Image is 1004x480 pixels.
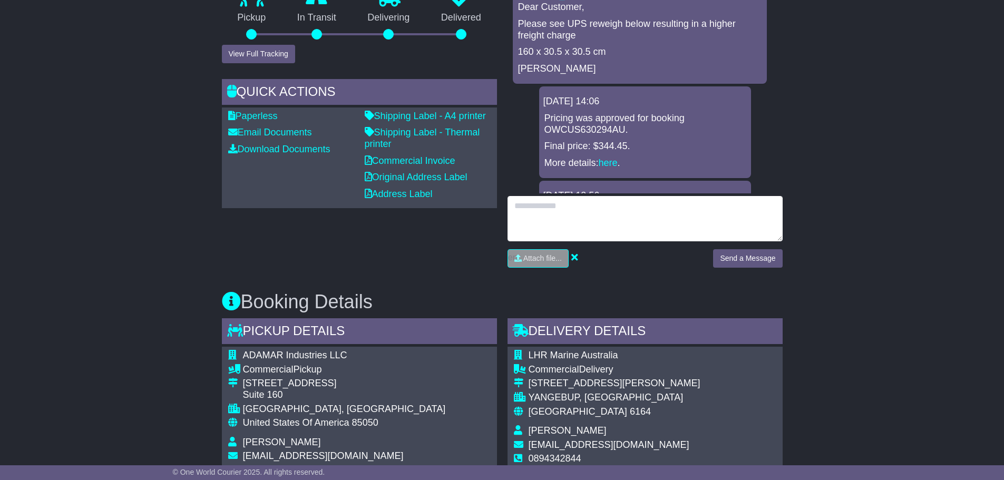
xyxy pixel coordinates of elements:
a: Paperless [228,111,278,121]
span: Commercial [529,364,579,375]
h3: Booking Details [222,291,783,312]
div: [GEOGRAPHIC_DATA], [GEOGRAPHIC_DATA] [243,404,446,415]
span: LHR Marine Australia [529,350,618,360]
p: More details: . [544,158,746,169]
p: Pickup [222,12,282,24]
div: Pickup Details [222,318,497,347]
span: 85050 [352,417,378,428]
p: Delivering [352,12,426,24]
div: Pickup [243,364,446,376]
span: [PERSON_NAME] [243,437,321,447]
span: ADAMAR Industries LLC [243,350,347,360]
span: [GEOGRAPHIC_DATA] [529,406,627,417]
p: Please see UPS reweigh below resulting in a higher freight charge [518,18,762,41]
a: Shipping Label - Thermal printer [365,127,480,149]
p: Final price: $344.45. [544,141,746,152]
div: Delivery [529,364,700,376]
p: [PERSON_NAME] [518,63,762,75]
div: [DATE] 13:56 [543,190,747,202]
span: 0894342844 [529,453,581,464]
p: Dear Customer, [518,2,762,13]
a: Download Documents [228,144,330,154]
p: 160 x 30.5 x 30.5 cm [518,46,762,58]
div: Suite 160 [243,389,446,401]
a: here [599,158,618,168]
div: Quick Actions [222,79,497,107]
div: [STREET_ADDRESS][PERSON_NAME] [529,378,700,389]
span: 6164 [630,406,651,417]
div: [STREET_ADDRESS] [243,378,446,389]
span: United States Of America [243,417,349,428]
a: Address Label [365,189,433,199]
span: © One World Courier 2025. All rights reserved. [173,468,325,476]
span: [PERSON_NAME] [529,425,607,436]
a: Original Address Label [365,172,467,182]
p: Delivered [425,12,497,24]
a: Email Documents [228,127,312,138]
span: Commercial [243,364,294,375]
p: In Transit [281,12,352,24]
span: [EMAIL_ADDRESS][DOMAIN_NAME] [529,439,689,450]
button: View Full Tracking [222,45,295,63]
div: Delivery Details [508,318,783,347]
span: [EMAIL_ADDRESS][DOMAIN_NAME] [243,450,404,461]
button: Send a Message [713,249,782,268]
span: [PHONE_NUMBER] [243,465,328,475]
p: Pricing was approved for booking OWCUS630294AU. [544,113,746,135]
a: Shipping Label - A4 printer [365,111,486,121]
div: YANGEBUP, [GEOGRAPHIC_DATA] [529,392,700,404]
div: [DATE] 14:06 [543,96,747,107]
a: Commercial Invoice [365,155,455,166]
